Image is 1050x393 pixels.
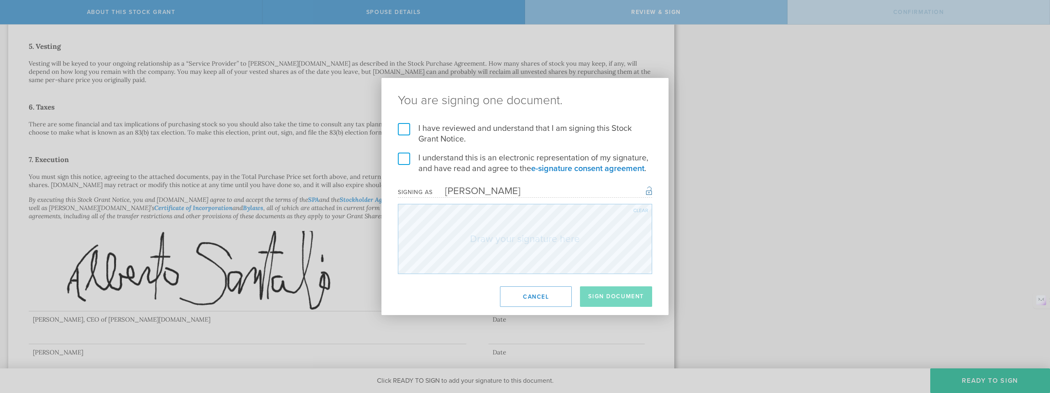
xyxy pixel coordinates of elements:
label: I have reviewed and understand that I am signing this Stock Grant Notice. [398,123,652,144]
iframe: Chat Widget [1009,329,1050,368]
a: e-signature consent agreement [531,164,644,174]
div: Signing as [398,189,433,196]
button: Sign Document [580,286,652,307]
ng-pluralize: You are signing one document. [398,94,652,107]
button: Cancel [500,286,572,307]
div: [PERSON_NAME] [433,185,520,197]
label: I understand this is an electronic representation of my signature, and have read and agree to the . [398,153,652,174]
